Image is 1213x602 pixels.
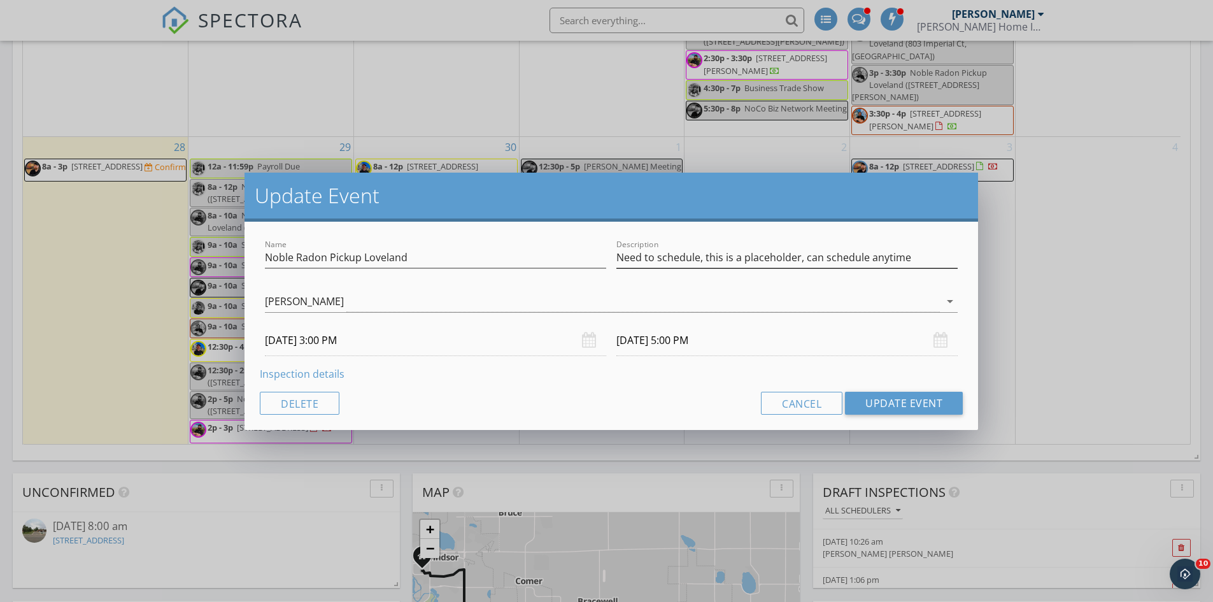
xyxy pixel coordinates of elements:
span: 10 [1196,559,1210,569]
input: Select date [265,325,606,356]
button: Delete [260,392,339,415]
button: Cancel [761,392,842,415]
iframe: Intercom live chat [1170,559,1200,589]
i: arrow_drop_down [942,294,958,309]
div: [PERSON_NAME] [265,296,344,307]
a: Inspection details [260,367,344,381]
input: Select date [616,325,958,356]
button: Update Event [845,392,963,415]
h2: Update Event [255,183,968,208]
